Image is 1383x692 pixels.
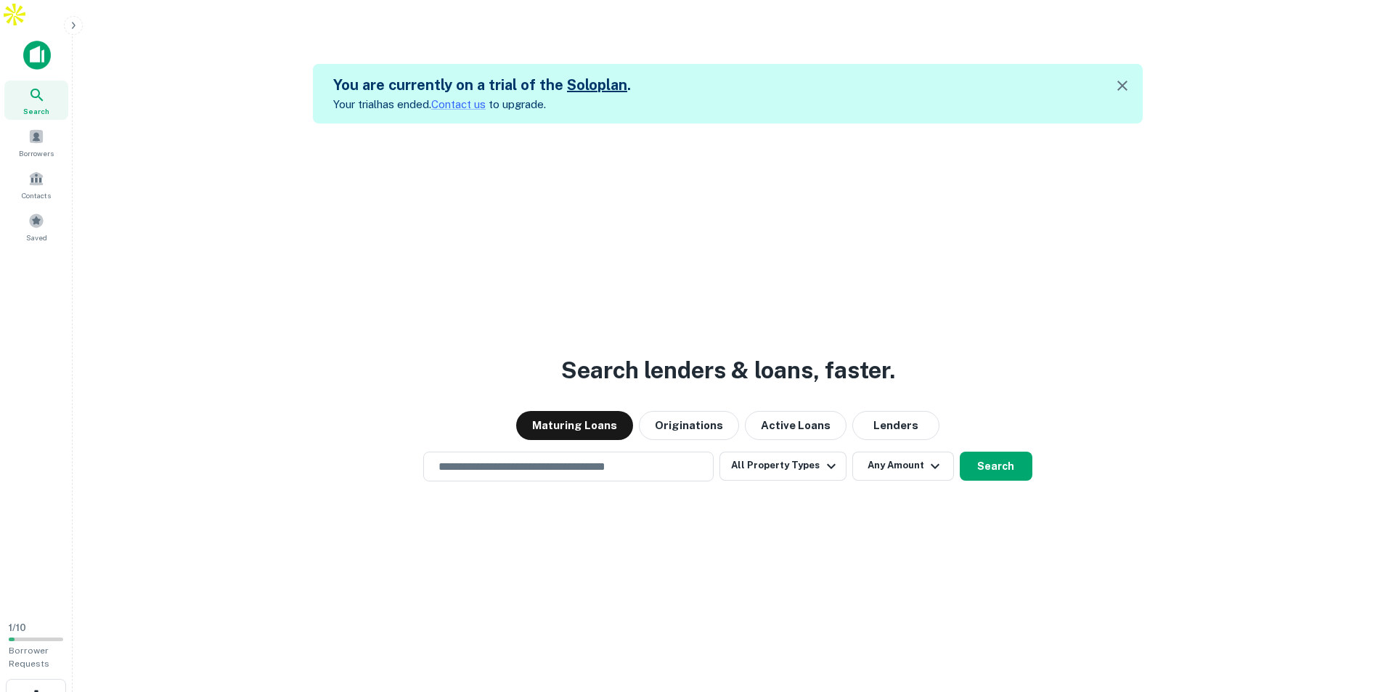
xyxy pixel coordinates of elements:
span: 1 / 10 [9,622,26,633]
button: Maturing Loans [516,411,633,440]
button: Lenders [852,411,939,440]
h3: Search lenders & loans, faster. [561,353,895,388]
img: capitalize-icon.png [23,41,51,70]
a: Soloplan [567,76,627,94]
button: All Property Types [719,452,846,481]
a: Contacts [4,165,68,204]
button: Active Loans [745,411,846,440]
span: Borrower Requests [9,646,49,669]
span: Saved [26,232,47,243]
span: Contacts [22,190,51,201]
span: Search [23,105,49,117]
a: Borrowers [4,123,68,162]
a: Search [4,81,68,120]
h5: You are currently on a trial of the . [333,74,631,96]
p: Your trial has ended. to upgrade. [333,96,631,113]
a: Contact us [431,98,486,110]
span: Borrowers [19,147,54,159]
button: Originations [639,411,739,440]
button: Any Amount [852,452,954,481]
a: Saved [4,207,68,246]
button: Search [960,452,1032,481]
iframe: Chat Widget [1310,576,1383,646]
